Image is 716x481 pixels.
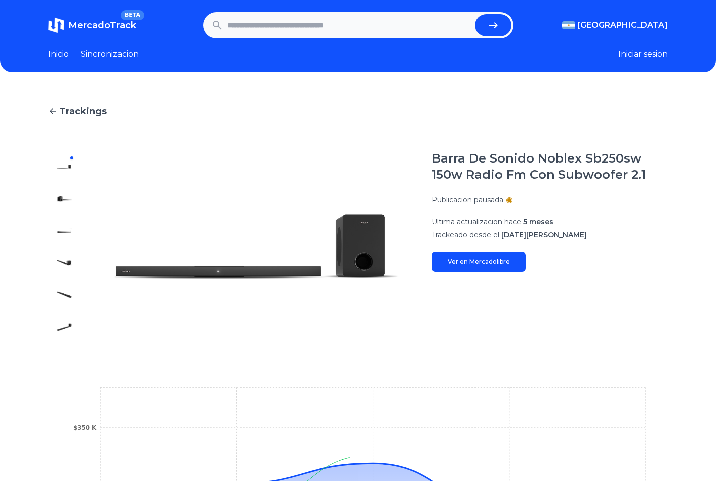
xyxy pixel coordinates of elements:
[562,21,575,29] img: Argentina
[577,19,668,31] span: [GEOGRAPHIC_DATA]
[121,10,144,20] span: BETA
[48,104,668,118] a: Trackings
[48,17,136,33] a: MercadoTrackBETA
[81,48,139,60] a: Sincronizacion
[501,230,587,239] span: [DATE][PERSON_NAME]
[432,195,503,205] p: Publicacion pausada
[100,150,412,343] img: Barra De Sonido Noblex Sb250sw 150w Radio Fm Con Subwoofer 2.1
[56,287,72,303] img: Barra De Sonido Noblex Sb250sw 150w Radio Fm Con Subwoofer 2.1
[68,20,136,31] span: MercadoTrack
[618,48,668,60] button: Iniciar sesion
[48,17,64,33] img: MercadoTrack
[56,319,72,335] img: Barra De Sonido Noblex Sb250sw 150w Radio Fm Con Subwoofer 2.1
[432,150,668,183] h1: Barra De Sonido Noblex Sb250sw 150w Radio Fm Con Subwoofer 2.1
[432,217,521,226] span: Ultima actualizacion hace
[432,230,499,239] span: Trackeado desde el
[56,158,72,175] img: Barra De Sonido Noblex Sb250sw 150w Radio Fm Con Subwoofer 2.1
[73,424,97,431] tspan: $350 K
[56,223,72,239] img: Barra De Sonido Noblex Sb250sw 150w Radio Fm Con Subwoofer 2.1
[523,217,553,226] span: 5 meses
[56,191,72,207] img: Barra De Sonido Noblex Sb250sw 150w Radio Fm Con Subwoofer 2.1
[432,252,526,272] a: Ver en Mercadolibre
[562,19,668,31] button: [GEOGRAPHIC_DATA]
[59,104,107,118] span: Trackings
[56,255,72,271] img: Barra De Sonido Noblex Sb250sw 150w Radio Fm Con Subwoofer 2.1
[48,48,69,60] a: Inicio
